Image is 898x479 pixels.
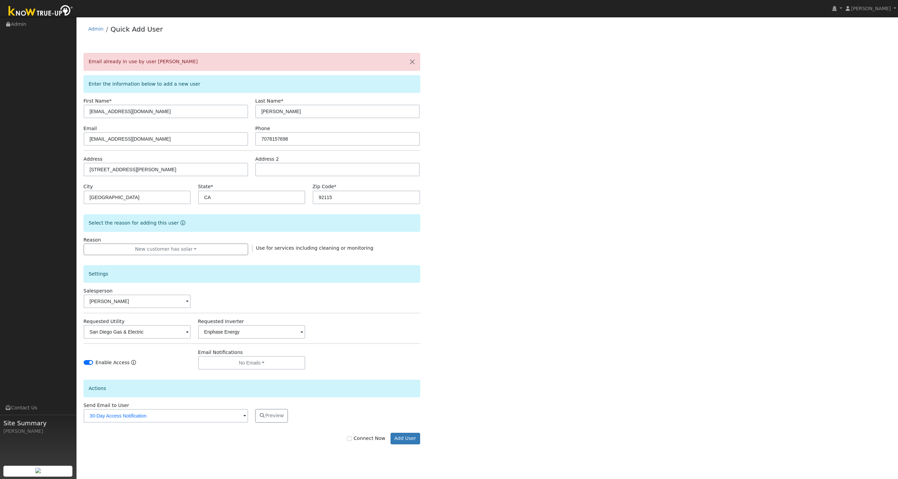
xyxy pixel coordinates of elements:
[84,287,113,295] label: Salesperson
[255,125,270,132] label: Phone
[84,244,248,255] button: New customer has solar
[256,245,373,251] span: Use for services including cleaning or monitoring
[84,97,112,105] label: First Name
[131,359,136,370] a: Enable Access
[3,428,73,435] div: [PERSON_NAME]
[84,295,191,308] input: Select a User
[198,318,244,325] label: Requested Inverter
[84,183,93,190] label: City
[5,4,76,19] img: Know True-Up
[84,156,103,163] label: Address
[3,419,73,428] span: Site Summary
[851,6,891,11] span: [PERSON_NAME]
[84,325,191,339] input: Select a Utility
[84,380,420,397] div: Actions
[313,183,336,190] label: Zip Code
[211,184,213,189] span: Required
[96,359,130,366] label: Enable Access
[255,409,288,423] button: Preview
[35,468,41,473] img: retrieve
[84,236,101,244] label: Reason
[198,183,213,190] label: State
[84,409,248,423] input: No Email
[84,265,420,283] div: Settings
[198,325,306,339] input: Select an Inverter
[255,156,279,163] label: Address 2
[179,220,185,226] a: Reason for new user
[347,436,352,441] input: Connect Now
[84,125,97,132] label: Email
[198,349,243,356] label: Email Notifications
[347,435,385,442] label: Connect Now
[334,184,336,189] span: Required
[255,97,283,105] label: Last Name
[84,318,125,325] label: Requested Utility
[84,214,420,232] div: Select the reason for adding this user
[88,26,104,32] a: Admin
[84,75,420,93] div: Enter the information below to add a new user
[391,433,420,444] button: Add User
[198,356,306,370] button: No Emails
[281,98,283,104] span: Required
[84,402,129,409] label: Send Email to User
[110,25,163,33] a: Quick Add User
[89,59,198,64] span: Email already in use by user [PERSON_NAME]
[109,98,111,104] span: Required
